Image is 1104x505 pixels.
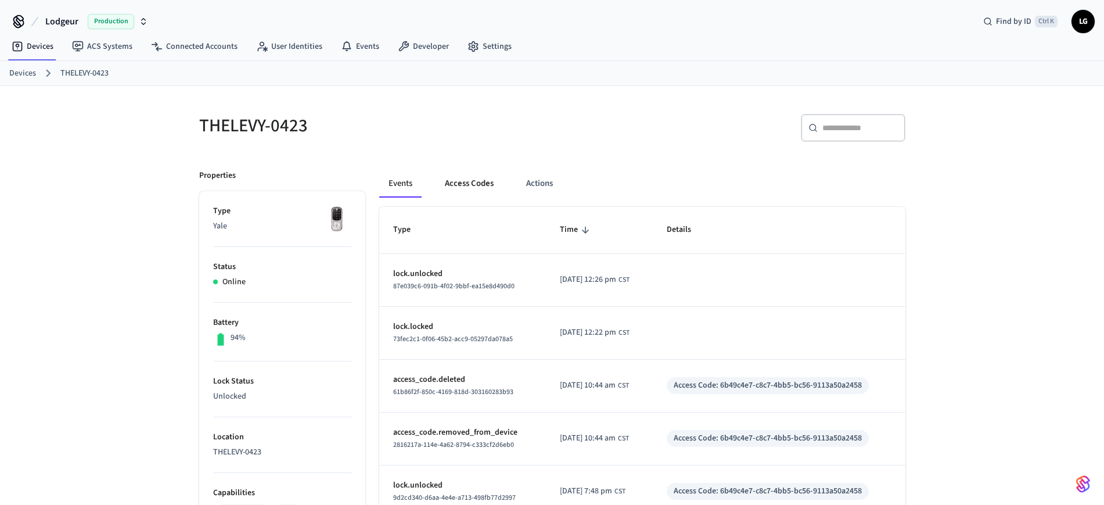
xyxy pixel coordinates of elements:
a: User Identities [247,36,332,57]
span: 2816217a-114e-4a62-8794-c333cf2d6eb0 [393,440,514,450]
button: Access Codes [436,170,503,198]
a: Devices [9,67,36,80]
span: CST [618,328,630,338]
span: Time [560,221,593,239]
span: 73fec2c1-0f06-45b2-acc9-05297da078a5 [393,334,513,344]
div: Find by IDCtrl K [974,11,1067,32]
p: THELEVY-0423 [213,446,351,459]
span: [DATE] 12:26 pm [560,274,616,286]
span: CST [618,275,630,285]
a: THELEVY-0423 [60,67,109,80]
a: Devices [2,36,63,57]
p: access_code.removed_from_device [393,427,532,439]
p: access_code.deleted [393,374,532,386]
button: Events [379,170,422,198]
span: 87e039c6-091b-4f02-9bbf-ea15e8d490d0 [393,281,515,291]
p: Unlocked [213,391,351,403]
span: CST [614,486,625,497]
a: Events [332,36,389,57]
span: [DATE] 10:44 am [560,379,616,392]
div: America/Guatemala [560,327,630,339]
div: ant example [379,170,905,198]
button: LG [1071,10,1095,33]
div: Access Code: 6b49c4e7-c8c7-4bb5-bc56-9113a50a2458 [674,432,862,445]
p: Type [213,205,351,217]
span: Type [393,221,426,239]
span: Ctrl K [1035,16,1058,27]
span: [DATE] 10:44 am [560,432,616,445]
p: Lock Status [213,375,351,388]
a: ACS Systems [63,36,142,57]
div: America/Guatemala [560,485,625,497]
p: Online [222,276,246,288]
span: 61b86f2f-850c-4169-818d-303160283b93 [393,387,513,397]
p: lock.locked [393,321,532,333]
div: America/Guatemala [560,274,630,286]
p: lock.unlocked [393,268,532,280]
p: lock.unlocked [393,479,532,492]
p: 94% [231,332,246,344]
img: Yale Assure Touchscreen Wifi Smart Lock, Satin Nickel, Front [322,205,351,234]
h5: THELEVY-0423 [199,114,545,138]
img: SeamLogoGradient.69752ec5.svg [1076,475,1090,493]
span: [DATE] 12:22 pm [560,327,616,339]
p: Battery [213,317,351,329]
p: Capabilities [213,487,351,499]
p: Properties [199,170,236,182]
a: Connected Accounts [142,36,247,57]
p: Yale [213,220,351,232]
p: Location [213,431,351,443]
div: Access Code: 6b49c4e7-c8c7-4bb5-bc56-9113a50a2458 [674,485,862,497]
div: Access Code: 6b49c4e7-c8c7-4bb5-bc56-9113a50a2458 [674,379,862,392]
span: Production [88,14,134,29]
span: Find by ID [996,16,1031,27]
button: Actions [517,170,562,198]
p: Status [213,261,351,273]
a: Developer [389,36,458,57]
span: [DATE] 7:48 pm [560,485,612,497]
span: Lodgeur [45,15,78,28]
span: 9d2cd340-d6aa-4e4e-a713-498fb77d2997 [393,493,516,503]
span: CST [618,381,629,391]
span: LG [1073,11,1094,32]
div: America/Guatemala [560,432,629,445]
span: CST [618,434,629,444]
div: America/Guatemala [560,379,629,392]
span: Details [667,221,706,239]
a: Settings [458,36,521,57]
